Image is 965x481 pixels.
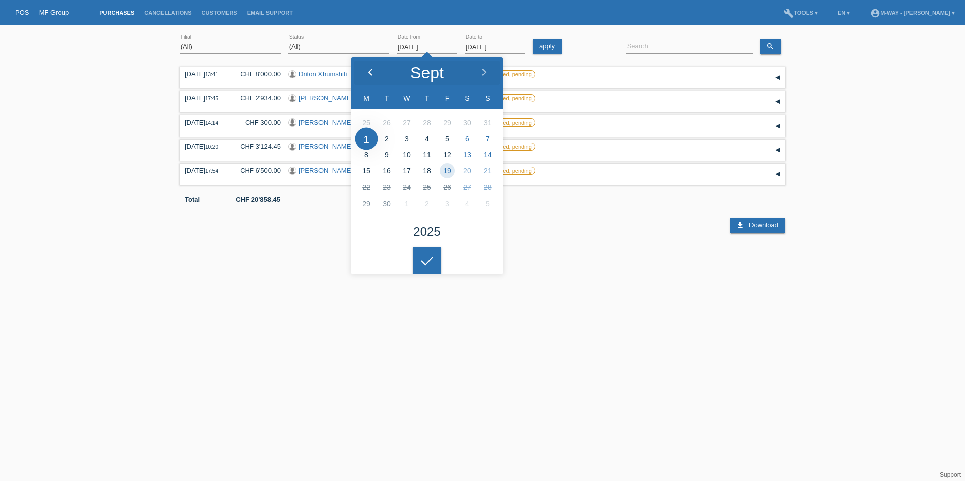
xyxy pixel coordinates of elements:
[770,70,785,85] div: expand/collapse
[766,42,774,50] i: search
[533,39,562,54] a: apply
[779,10,823,16] a: buildTools ▾
[299,118,353,126] a: [PERSON_NAME]
[205,144,218,150] span: 10:20
[770,167,785,182] div: expand/collapse
[197,10,242,16] a: Customers
[299,94,408,102] a: [PERSON_NAME] [PERSON_NAME]
[185,118,225,126] div: [DATE]
[833,10,855,16] a: EN ▾
[736,221,744,229] i: download
[236,196,280,203] b: CHF 20'858.45
[185,167,225,174] div: [DATE]
[185,70,225,78] div: [DATE]
[233,167,281,174] div: CHF 6'500.00
[299,167,353,174] a: [PERSON_NAME]
[413,226,440,238] div: 2025
[475,143,535,151] label: unconfirmed, pending
[760,39,781,54] a: search
[139,10,196,16] a: Cancellations
[475,118,535,127] label: unconfirmed, pending
[233,118,281,126] div: CHF 300.00
[749,221,778,229] span: Download
[205,96,218,101] span: 17:45
[15,9,69,16] a: POS — MF Group
[865,10,960,16] a: account_circlem-way - [PERSON_NAME] ▾
[410,65,444,81] div: Sept
[475,70,535,78] label: unconfirmed, pending
[94,10,139,16] a: Purchases
[870,8,880,18] i: account_circle
[299,143,353,150] a: [PERSON_NAME]
[784,8,794,18] i: build
[233,94,281,102] div: CHF 2'934.00
[205,120,218,126] span: 14:14
[770,94,785,109] div: expand/collapse
[185,196,200,203] b: Total
[185,94,225,102] div: [DATE]
[233,143,281,150] div: CHF 3'124.45
[205,72,218,77] span: 13:41
[299,70,347,78] a: Driton Xhumshiti
[475,94,535,102] label: unconfirmed, pending
[940,471,961,478] a: Support
[770,143,785,158] div: expand/collapse
[242,10,298,16] a: Email Support
[475,167,535,175] label: unconfirmed, pending
[770,118,785,134] div: expand/collapse
[205,168,218,174] span: 17:54
[185,143,225,150] div: [DATE]
[233,70,281,78] div: CHF 8'000.00
[730,218,785,233] a: download Download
